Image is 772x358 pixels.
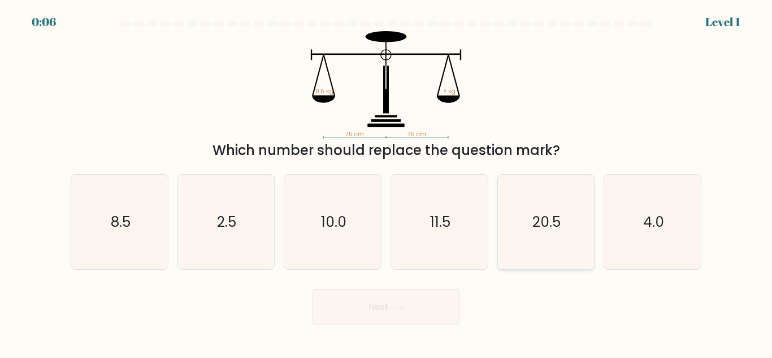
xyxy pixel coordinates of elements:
text: 11.5 [430,212,450,232]
text: 8.5 [110,212,130,232]
div: 0:06 [32,14,56,31]
tspan: ? kg [444,87,456,96]
text: 10.0 [321,212,346,232]
tspan: 8.5 kg [315,87,333,96]
tspan: 75 cm [407,130,426,139]
tspan: 75 cm [345,130,364,139]
text: 4.0 [643,212,664,232]
text: 20.5 [533,212,561,232]
button: Next [313,289,459,325]
text: 2.5 [218,212,237,232]
div: Which number should replace the question mark? [77,140,695,161]
div: Level 1 [705,14,740,31]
